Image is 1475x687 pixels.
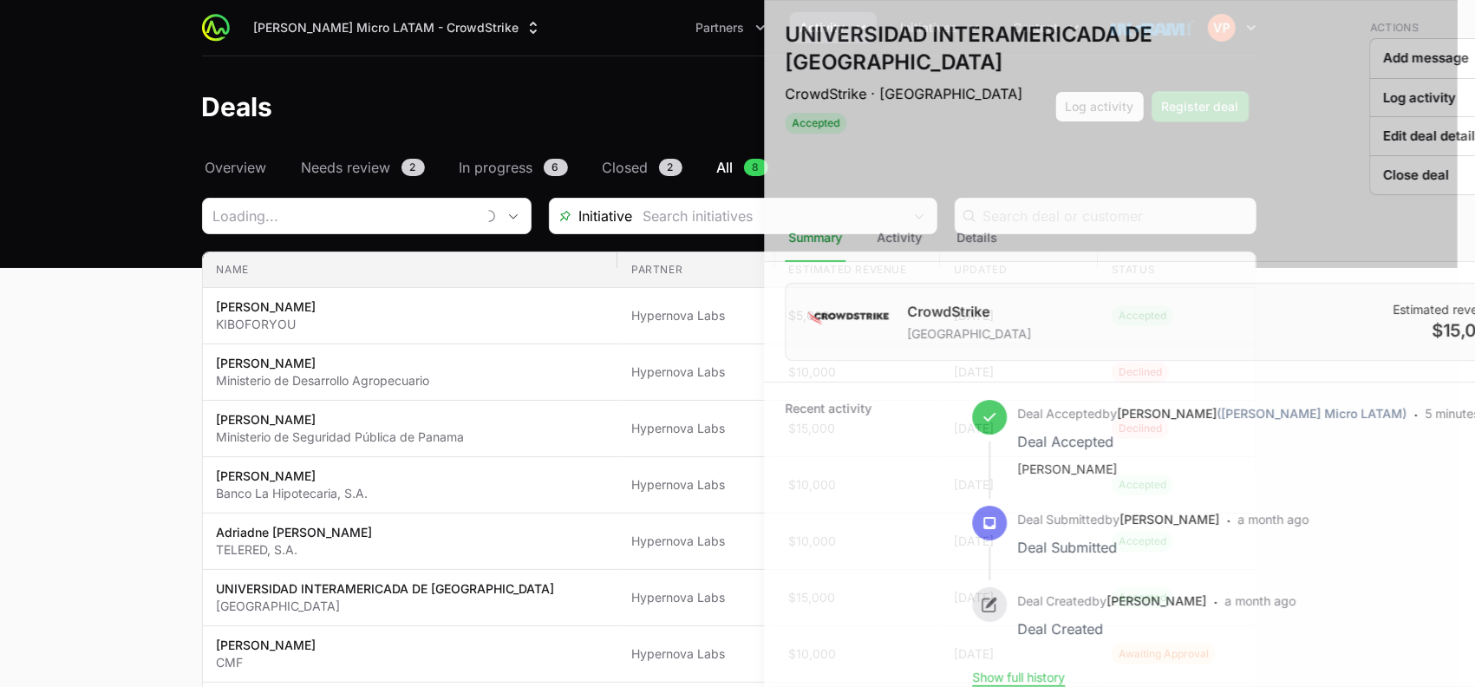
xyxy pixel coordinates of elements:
div: Deal Created [1017,617,1206,641]
img: CrowdStrike [806,301,890,336]
span: ([PERSON_NAME] Micro LATAM) [1217,406,1406,421]
span: Deal Accepted [1017,406,1102,421]
div: Details [953,215,1001,262]
a: [PERSON_NAME] [1119,512,1219,527]
p: by [1017,592,1206,610]
div: Deal Submitted [1017,535,1219,559]
button: Show full history [972,670,1065,685]
p: by [1017,511,1219,528]
span: · [1226,509,1230,559]
span: · [1413,403,1418,478]
time: a month ago [1237,512,1309,527]
h1: CrowdStrike [907,301,1031,322]
span: Deal Submitted [1017,512,1105,527]
div: Activity [873,215,925,262]
a: [PERSON_NAME]([PERSON_NAME] Micro LATAM) [1117,406,1406,421]
a: [PERSON_NAME] [1106,593,1206,608]
p: by [1017,405,1406,422]
time: a month ago [1224,593,1296,608]
div: Summary [785,215,845,262]
p: [GEOGRAPHIC_DATA] [907,325,1031,343]
dt: Recent activity [785,400,951,686]
h1: UNIVERSIDAD INTERAMERICADA DE [GEOGRAPHIC_DATA] [785,21,1362,76]
p: [PERSON_NAME] [1017,461,1406,478]
span: Deal Created [1017,593,1092,608]
p: CrowdStrike · [GEOGRAPHIC_DATA] [785,83,1362,104]
span: · [1213,591,1217,641]
div: Deal Accepted [1017,429,1406,454]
